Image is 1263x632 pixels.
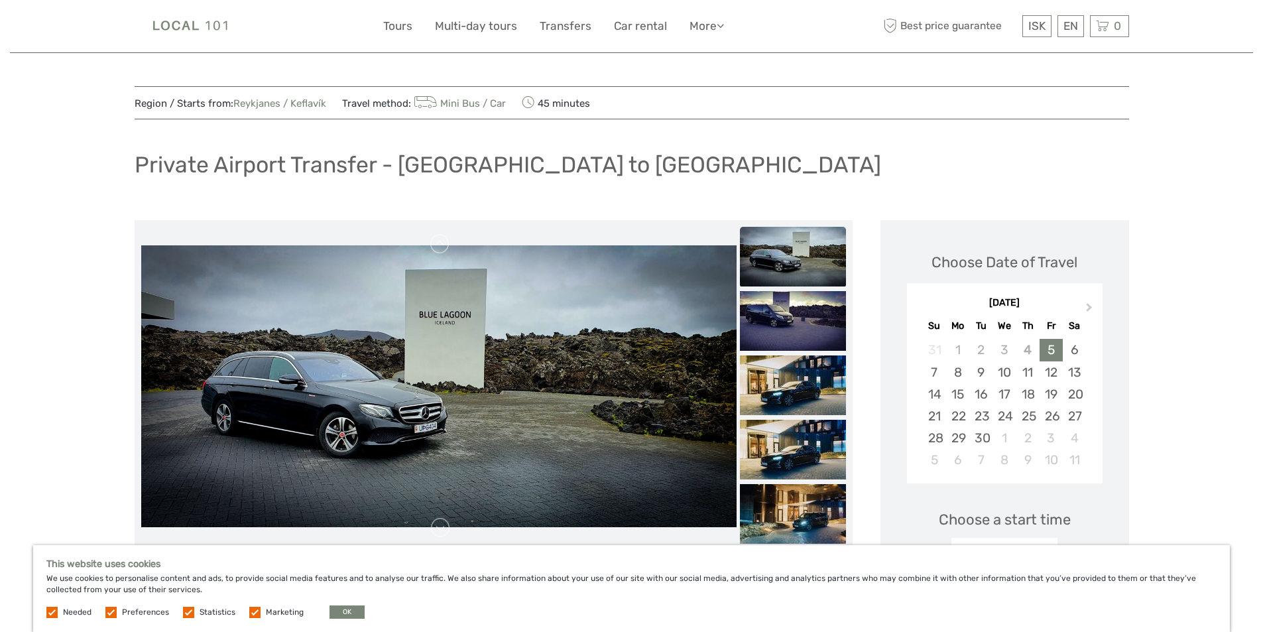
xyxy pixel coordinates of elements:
[1063,339,1086,361] div: Choose Saturday, September 6th, 2025
[135,97,326,111] span: Region / Starts from:
[540,17,591,36] a: Transfers
[1016,405,1040,427] div: Choose Thursday, September 25th, 2025
[907,296,1103,310] div: [DATE]
[19,23,150,34] p: We're away right now. Please check back later!
[1057,15,1084,37] div: EN
[992,383,1016,405] div: Choose Wednesday, September 17th, 2025
[946,317,969,335] div: Mo
[740,355,846,415] img: bb7e82e5124145e5901701764a956d0f_slider_thumbnail.jpg
[200,607,235,618] label: Statistics
[330,605,365,619] button: OK
[946,339,969,361] div: Not available Monday, September 1st, 2025
[923,427,946,449] div: Choose Sunday, September 28th, 2025
[932,252,1077,273] div: Choose Date of Travel
[923,405,946,427] div: Choose Sunday, September 21st, 2025
[880,15,1019,37] span: Best price guarantee
[946,383,969,405] div: Choose Monday, September 15th, 2025
[266,607,304,618] label: Marketing
[1016,361,1040,383] div: Choose Thursday, September 11th, 2025
[1063,317,1086,335] div: Sa
[923,383,946,405] div: Choose Sunday, September 14th, 2025
[1016,449,1040,471] div: Choose Thursday, October 9th, 2025
[690,17,724,36] a: More
[233,97,326,109] a: Reykjanes / Keflavík
[1016,383,1040,405] div: Choose Thursday, September 18th, 2025
[946,427,969,449] div: Choose Monday, September 29th, 2025
[46,558,1217,570] h5: This website uses cookies
[1028,19,1046,32] span: ISK
[33,545,1230,632] div: We use cookies to personalise content and ads, to provide social media features and to analyse ou...
[911,339,1098,471] div: month 2025-09
[1112,19,1123,32] span: 0
[614,17,667,36] a: Car rental
[992,449,1016,471] div: Choose Wednesday, October 8th, 2025
[740,227,846,286] img: da9cb8a1f8154e8caada83b79bdb2dee_slider_thumbnail.jpeg
[141,245,737,527] img: da9cb8a1f8154e8caada83b79bdb2dee_main_slider.jpeg
[923,361,946,383] div: Choose Sunday, September 7th, 2025
[969,427,992,449] div: Choose Tuesday, September 30th, 2025
[969,449,992,471] div: Choose Tuesday, October 7th, 2025
[1040,339,1063,361] div: Choose Friday, September 5th, 2025
[1040,449,1063,471] div: Choose Friday, October 10th, 2025
[1080,300,1101,321] button: Next Month
[1063,427,1086,449] div: Choose Saturday, October 4th, 2025
[992,405,1016,427] div: Choose Wednesday, September 24th, 2025
[1040,317,1063,335] div: Fr
[923,317,946,335] div: Su
[135,10,248,42] img: Local 101
[992,361,1016,383] div: Choose Wednesday, September 10th, 2025
[1063,405,1086,427] div: Choose Saturday, September 27th, 2025
[1040,383,1063,405] div: Choose Friday, September 19th, 2025
[1016,317,1040,335] div: Th
[740,420,846,479] img: 6753475544474535b87e047c1beee227_slider_thumbnail.jpeg
[1063,361,1086,383] div: Choose Saturday, September 13th, 2025
[946,449,969,471] div: Choose Monday, October 6th, 2025
[740,291,846,351] img: b0440060a96740b0b900286ee658dd10_slider_thumbnail.jpeg
[383,17,412,36] a: Tours
[969,361,992,383] div: Choose Tuesday, September 9th, 2025
[969,339,992,361] div: Not available Tuesday, September 2nd, 2025
[969,405,992,427] div: Choose Tuesday, September 23rd, 2025
[1063,449,1086,471] div: Choose Saturday, October 11th, 2025
[1040,405,1063,427] div: Choose Friday, September 26th, 2025
[923,449,946,471] div: Choose Sunday, October 5th, 2025
[1040,427,1063,449] div: Choose Friday, October 3rd, 2025
[1063,383,1086,405] div: Choose Saturday, September 20th, 2025
[342,94,507,112] span: Travel method:
[992,427,1016,449] div: Choose Wednesday, October 1st, 2025
[152,21,168,36] button: Open LiveChat chat widget
[122,607,169,618] label: Preferences
[946,361,969,383] div: Choose Monday, September 8th, 2025
[946,405,969,427] div: Choose Monday, September 22nd, 2025
[1040,361,1063,383] div: Choose Friday, September 12th, 2025
[740,484,846,544] img: 71aa0f482582449abdb268dcf9e3cf8a_slider_thumbnail.jpeg
[923,339,946,361] div: Not available Sunday, August 31st, 2025
[135,151,881,178] h1: Private Airport Transfer - [GEOGRAPHIC_DATA] to [GEOGRAPHIC_DATA]
[939,509,1071,530] span: Choose a start time
[1016,427,1040,449] div: Choose Thursday, October 2nd, 2025
[522,94,590,112] span: 45 minutes
[411,97,507,109] a: Mini Bus / Car
[992,317,1016,335] div: We
[992,339,1016,361] div: Not available Wednesday, September 3rd, 2025
[969,317,992,335] div: Tu
[63,607,91,618] label: Needed
[969,383,992,405] div: Choose Tuesday, September 16th, 2025
[1016,339,1040,361] div: Not available Thursday, September 4th, 2025
[435,17,517,36] a: Multi-day tours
